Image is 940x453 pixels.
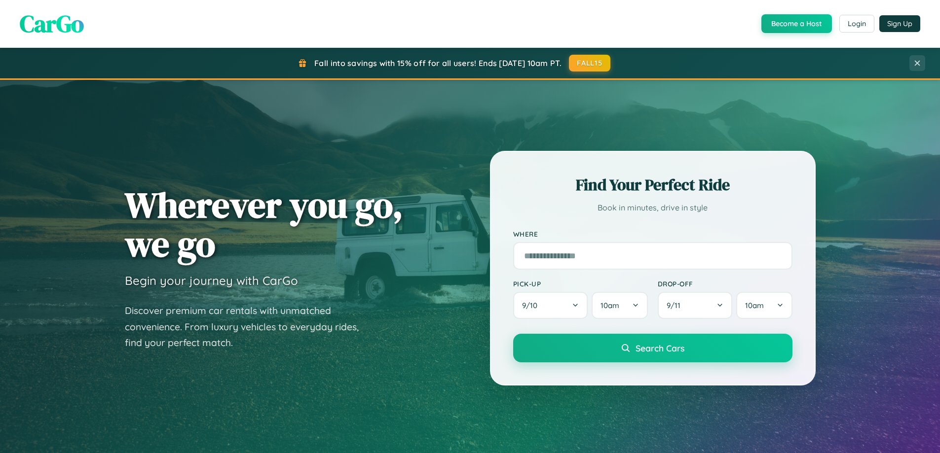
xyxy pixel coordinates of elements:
[736,292,792,319] button: 10am
[636,343,684,353] span: Search Cars
[125,273,298,288] h3: Begin your journey with CarGo
[592,292,647,319] button: 10am
[522,301,542,310] span: 9 / 10
[761,14,832,33] button: Become a Host
[569,55,610,71] button: FALL15
[513,174,792,196] h2: Find Your Perfect Ride
[658,279,792,288] label: Drop-off
[125,303,372,351] p: Discover premium car rentals with unmatched convenience. From luxury vehicles to everyday rides, ...
[513,201,792,215] p: Book in minutes, drive in style
[513,230,792,238] label: Where
[125,185,403,263] h1: Wherever you go, we go
[513,292,588,319] button: 9/10
[667,301,685,310] span: 9 / 11
[879,15,920,32] button: Sign Up
[314,58,562,68] span: Fall into savings with 15% off for all users! Ends [DATE] 10am PT.
[839,15,874,33] button: Login
[658,292,733,319] button: 9/11
[513,279,648,288] label: Pick-up
[513,334,792,362] button: Search Cars
[601,301,619,310] span: 10am
[745,301,764,310] span: 10am
[20,7,84,40] span: CarGo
